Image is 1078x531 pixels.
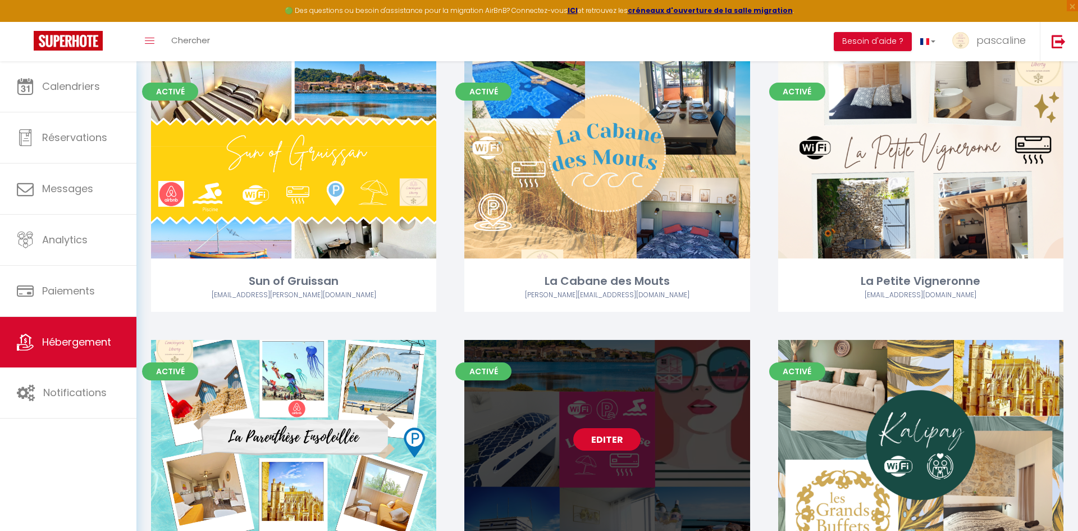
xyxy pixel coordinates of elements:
div: Airbnb [464,290,750,301]
span: Hébergement [42,335,111,349]
span: Activé [142,362,198,380]
img: ... [952,32,969,49]
span: Analytics [42,233,88,247]
span: Activé [455,83,511,101]
img: logout [1052,34,1066,48]
span: Réservations [42,130,107,144]
button: Ouvrir le widget de chat LiveChat [9,4,43,38]
div: Sun of Gruissan [151,273,436,290]
button: Besoin d'aide ? [834,32,912,51]
span: Chercher [171,34,210,46]
a: ... pascaline [944,22,1040,61]
a: ICI [568,6,578,15]
img: Super Booking [34,31,103,51]
span: pascaline [976,33,1026,47]
a: Chercher [163,22,218,61]
span: Activé [769,362,825,380]
span: Paiements [42,284,95,298]
span: Activé [142,83,198,101]
span: Activé [769,83,825,101]
div: La Cabane des Mouts [464,273,750,290]
span: Activé [455,362,511,380]
span: Messages [42,181,93,196]
a: Editer [573,428,641,451]
div: La Petite Vigneronne [778,273,1063,290]
span: Calendriers [42,79,100,93]
div: Airbnb [778,290,1063,301]
a: créneaux d'ouverture de la salle migration [628,6,793,15]
span: Notifications [43,385,107,400]
div: Airbnb [151,290,436,301]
